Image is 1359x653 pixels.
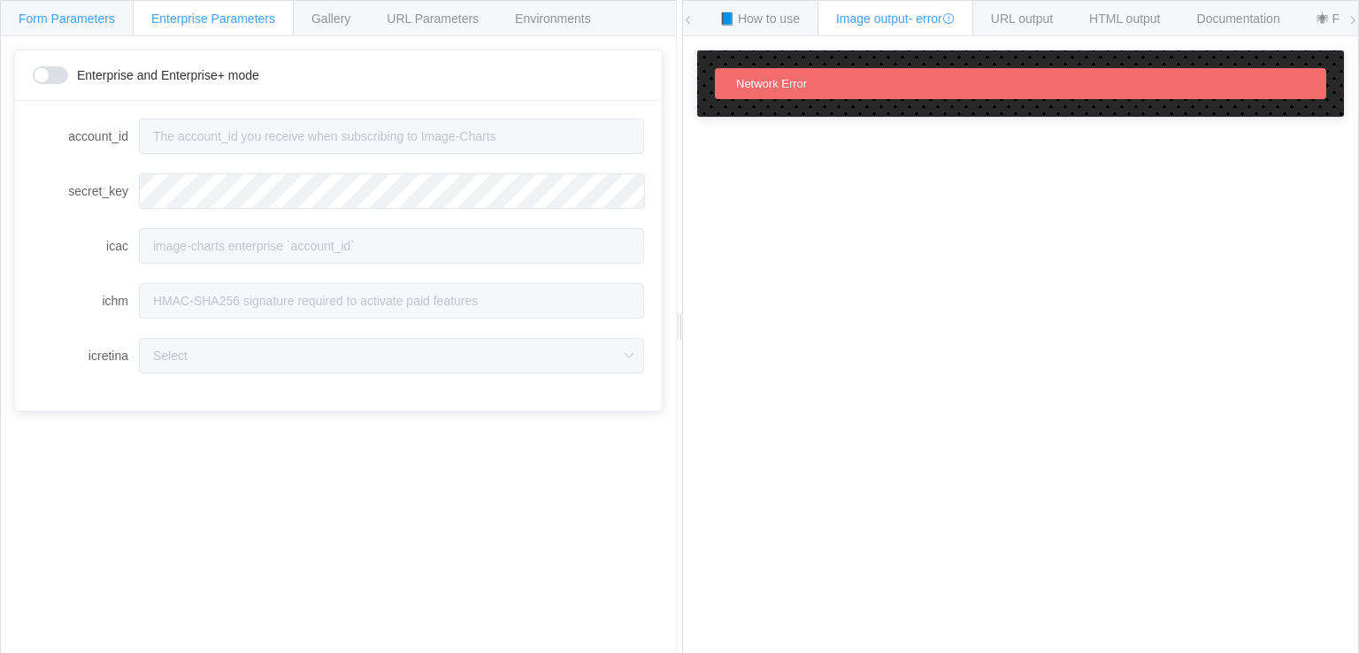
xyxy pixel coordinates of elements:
label: secret_key [33,173,139,209]
span: URL Parameters [387,12,479,26]
input: The account_id you receive when subscribing to Image-Charts [139,119,644,154]
span: Gallery [311,12,350,26]
span: Enterprise Parameters [151,12,275,26]
span: - error [909,12,955,26]
label: ichm [33,283,139,319]
span: Environments [515,12,591,26]
span: Image output [836,12,955,26]
label: account_id [33,119,139,154]
span: Network Error [736,77,807,90]
span: Enterprise and Enterprise+ mode [77,69,259,81]
input: HMAC-SHA256 signature required to activate paid features [139,283,644,319]
span: URL output [991,12,1053,26]
input: Select [139,338,644,373]
label: icac [33,228,139,264]
span: Form Parameters [19,12,115,26]
input: image-charts enterprise `account_id` [139,228,644,264]
label: icretina [33,338,139,373]
span: Documentation [1197,12,1280,26]
span: 📘 How to use [719,12,800,26]
span: HTML output [1089,12,1160,26]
